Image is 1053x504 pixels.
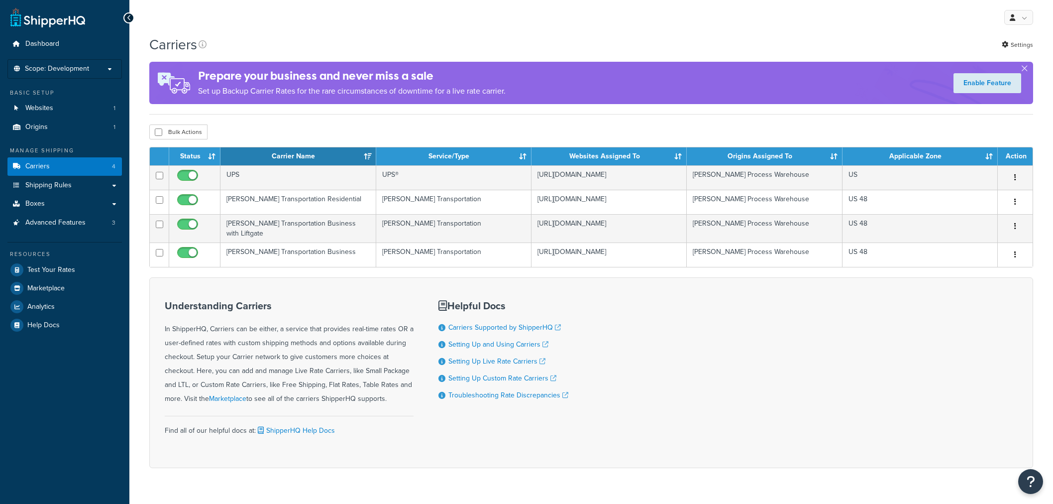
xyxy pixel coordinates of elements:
td: US [842,165,998,190]
td: [PERSON_NAME] Transportation [376,214,531,243]
a: Carriers Supported by ShipperHQ [448,322,561,333]
h1: Carriers [149,35,197,54]
a: Enable Feature [953,73,1021,93]
a: Origins 1 [7,118,122,136]
div: Basic Setup [7,89,122,97]
button: Bulk Actions [149,125,208,139]
td: [PERSON_NAME] Process Warehouse [687,214,842,243]
a: Troubleshooting Rate Discrepancies [448,390,568,400]
td: US 48 [842,190,998,214]
td: UPS [220,165,376,190]
span: 1 [113,123,115,131]
span: Help Docs [27,321,60,330]
a: Dashboard [7,35,122,53]
span: Shipping Rules [25,181,72,190]
span: 3 [112,219,115,227]
span: Boxes [25,200,45,208]
a: ShipperHQ Home [10,7,85,27]
div: Resources [7,250,122,258]
a: Settings [1002,38,1033,52]
h3: Helpful Docs [438,300,568,311]
span: Dashboard [25,40,59,48]
div: Manage Shipping [7,146,122,155]
span: Analytics [27,303,55,311]
td: [PERSON_NAME] Transportation Residential [220,190,376,214]
td: US 48 [842,214,998,243]
img: ad-rules-rateshop-fe6ec290ccb7230408bd80ed9643f0289d75e0ffd9eb532fc0e269fcd187b520.png [149,62,198,104]
td: [URL][DOMAIN_NAME] [531,165,687,190]
td: [PERSON_NAME] Transportation [376,190,531,214]
p: Set up Backup Carrier Rates for the rare circumstances of downtime for a live rate carrier. [198,84,506,98]
a: Boxes [7,195,122,213]
span: Test Your Rates [27,266,75,274]
h4: Prepare your business and never miss a sale [198,68,506,84]
td: [PERSON_NAME] Transportation Business [220,243,376,267]
button: Open Resource Center [1018,469,1043,494]
td: [PERSON_NAME] Process Warehouse [687,190,842,214]
a: Marketplace [209,393,246,404]
a: Setting Up Live Rate Carriers [448,356,545,367]
td: [PERSON_NAME] Transportation Business with Liftgate [220,214,376,243]
th: Carrier Name: activate to sort column ascending [220,147,376,165]
td: [URL][DOMAIN_NAME] [531,214,687,243]
span: Carriers [25,162,50,171]
li: Advanced Features [7,214,122,232]
li: Websites [7,99,122,118]
th: Action [998,147,1033,165]
a: Websites 1 [7,99,122,118]
span: 1 [113,104,115,113]
li: Origins [7,118,122,136]
div: In ShipperHQ, Carriers can be either, a service that provides real-time rates OR a user-defined r... [165,300,414,406]
a: ShipperHQ Help Docs [256,425,335,436]
span: Websites [25,104,53,113]
a: Analytics [7,298,122,316]
td: [PERSON_NAME] Transportation [376,243,531,267]
td: US 48 [842,243,998,267]
span: Marketplace [27,284,65,293]
a: Carriers 4 [7,157,122,176]
th: Websites Assigned To: activate to sort column ascending [531,147,687,165]
th: Origins Assigned To: activate to sort column ascending [687,147,842,165]
h3: Understanding Carriers [165,300,414,311]
a: Help Docs [7,316,122,334]
th: Service/Type: activate to sort column ascending [376,147,531,165]
td: [URL][DOMAIN_NAME] [531,190,687,214]
th: Status: activate to sort column ascending [169,147,220,165]
span: Scope: Development [25,65,89,73]
td: [PERSON_NAME] Process Warehouse [687,165,842,190]
div: Find all of our helpful docs at: [165,416,414,438]
a: Marketplace [7,279,122,297]
td: UPS® [376,165,531,190]
span: Origins [25,123,48,131]
a: Test Your Rates [7,261,122,279]
span: Advanced Features [25,219,86,227]
a: Setting Up Custom Rate Carriers [448,373,556,383]
a: Setting Up and Using Carriers [448,339,548,350]
th: Applicable Zone: activate to sort column ascending [842,147,998,165]
span: 4 [112,162,115,171]
li: Carriers [7,157,122,176]
td: [PERSON_NAME] Process Warehouse [687,243,842,267]
a: Advanced Features 3 [7,214,122,232]
td: [URL][DOMAIN_NAME] [531,243,687,267]
a: Shipping Rules [7,176,122,195]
